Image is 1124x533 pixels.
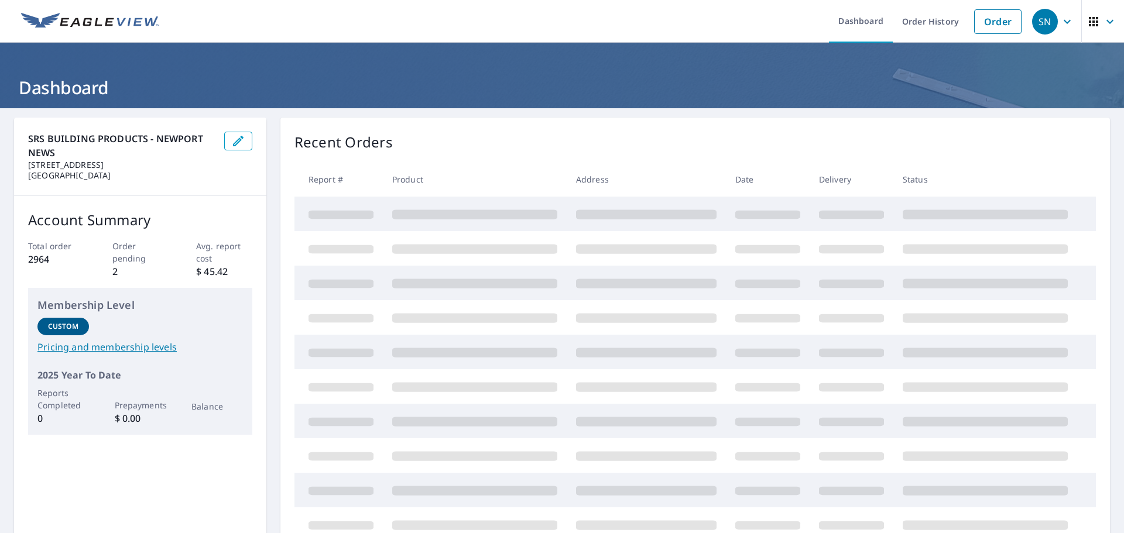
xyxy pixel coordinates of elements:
a: Order [974,9,1022,34]
a: Pricing and membership levels [37,340,243,354]
p: Balance [191,400,243,412]
th: Status [893,162,1077,197]
img: EV Logo [21,13,159,30]
p: 2025 Year To Date [37,368,243,382]
p: 2964 [28,252,84,266]
p: Account Summary [28,209,252,231]
th: Delivery [810,162,893,197]
h1: Dashboard [14,75,1110,99]
th: Report # [294,162,383,197]
th: Product [383,162,567,197]
p: Custom [48,321,78,332]
th: Date [726,162,810,197]
p: [STREET_ADDRESS] [28,160,215,170]
p: Order pending [112,240,169,264]
p: Reports Completed [37,387,89,411]
p: Membership Level [37,297,243,313]
p: SRS BUILDING PRODUCTS - NEWPORT NEWS [28,132,215,160]
p: Prepayments [115,399,166,411]
p: Total order [28,240,84,252]
p: [GEOGRAPHIC_DATA] [28,170,215,181]
p: 0 [37,411,89,425]
p: $ 0.00 [115,411,166,425]
p: $ 45.42 [196,264,252,278]
th: Address [567,162,726,197]
p: 2 [112,264,169,278]
p: Avg. report cost [196,240,252,264]
p: Recent Orders [294,132,393,153]
div: SN [1032,9,1058,35]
